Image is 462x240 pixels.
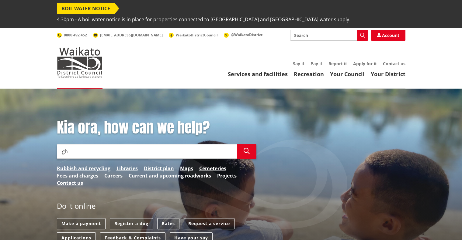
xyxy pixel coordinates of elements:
[176,32,218,38] span: WaikatoDistrictCouncil
[169,32,218,38] a: WaikatoDistrictCouncil
[330,70,365,78] a: Your Council
[110,218,153,229] a: Register a dog
[129,172,211,179] a: Current and upcoming roadworks
[57,14,350,25] span: 4.30pm - A boil water notice is in place for properties connected to [GEOGRAPHIC_DATA] and [GEOGR...
[371,70,405,78] a: Your District
[93,32,163,38] a: [EMAIL_ADDRESS][DOMAIN_NAME]
[57,32,87,38] a: 0800 492 452
[57,165,110,172] a: Rubbish and recycling
[217,172,237,179] a: Projects
[57,179,83,187] a: Contact us
[57,119,256,137] h1: Kia ora, how can we help?
[57,3,115,14] span: BOIL WATER NOTICE
[104,172,123,179] a: Careers
[100,32,163,38] span: [EMAIL_ADDRESS][DOMAIN_NAME]
[371,30,405,41] a: Account
[293,61,304,66] a: Say it
[157,218,179,229] a: Rates
[57,218,106,229] a: Make a payment
[290,30,368,41] input: Search input
[353,61,377,66] a: Apply for it
[224,32,262,37] a: @WaikatoDistrict
[199,165,226,172] a: Cemeteries
[57,202,96,212] h2: Do it online
[328,61,347,66] a: Report it
[57,47,102,78] img: Waikato District Council - Te Kaunihera aa Takiwaa o Waikato
[311,61,322,66] a: Pay it
[228,70,288,78] a: Services and facilities
[294,70,324,78] a: Recreation
[57,172,98,179] a: Fees and charges
[116,165,138,172] a: Libraries
[231,32,262,37] span: @WaikatoDistrict
[64,32,87,38] span: 0800 492 452
[383,61,405,66] a: Contact us
[184,218,234,229] a: Request a service
[180,165,193,172] a: Maps
[57,144,237,159] input: Search input
[144,165,174,172] a: District plan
